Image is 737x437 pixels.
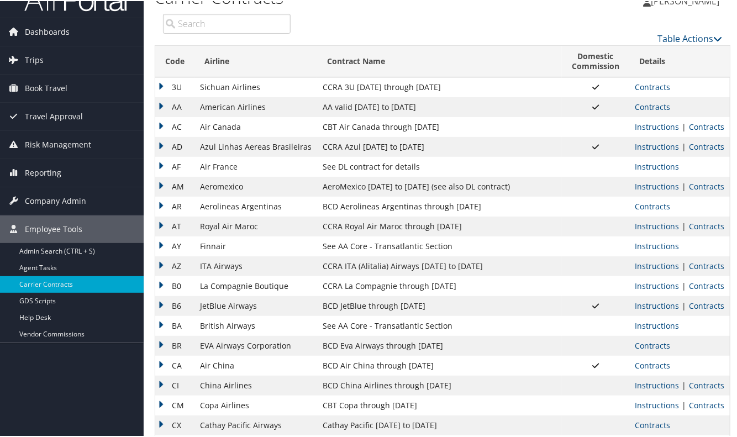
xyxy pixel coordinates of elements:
span: Dashboards [25,17,70,45]
td: CX [155,414,194,434]
a: View Contracts [689,140,724,151]
a: View Contracts [689,379,724,389]
td: CCRA 3U [DATE] through [DATE] [317,76,562,96]
td: ITA Airways [194,255,317,275]
a: View Ticketing Instructions [635,379,679,389]
td: B6 [155,295,194,315]
td: American Airlines [194,96,317,116]
a: View Ticketing Instructions [635,160,679,171]
a: View Ticketing Instructions [635,299,679,310]
span: | [679,220,689,230]
td: AM [155,176,194,196]
td: See DL contract for details [317,156,562,176]
td: AD [155,136,194,156]
span: | [679,260,689,270]
td: AT [155,215,194,235]
td: AC [155,116,194,136]
th: Airline: activate to sort column ascending [194,45,317,76]
a: View Contracts [689,180,724,191]
a: View Ticketing Instructions [635,140,679,151]
span: Risk Management [25,130,91,157]
a: View Ticketing Instructions [635,120,679,131]
td: CCRA La Compagnie through [DATE] [317,275,562,295]
a: View Contracts [689,280,724,290]
td: CBT Copa through [DATE] [317,394,562,414]
td: CM [155,394,194,414]
td: Cathay Pacific [DATE] to [DATE] [317,414,562,434]
td: Aerolineas Argentinas [194,196,317,215]
a: View Contracts [689,299,724,310]
th: Contract Name: activate to sort column ascending [317,45,562,76]
span: Trips [25,45,44,73]
td: Air China [194,355,317,375]
td: AZ [155,255,194,275]
td: Air Canada [194,116,317,136]
th: DomesticCommission: activate to sort column ascending [562,45,629,76]
td: CA [155,355,194,375]
a: Table Actions [657,31,722,44]
a: View Contracts [635,339,670,350]
a: View Contracts [635,200,670,210]
td: AA valid [DATE] to [DATE] [317,96,562,116]
td: CCRA Royal Air Maroc through [DATE] [317,215,562,235]
span: | [679,280,689,290]
a: View Contracts [689,260,724,270]
span: Book Travel [25,73,67,101]
td: BCD JetBlue through [DATE] [317,295,562,315]
td: CBT Air Canada through [DATE] [317,116,562,136]
td: La Compagnie Boutique [194,275,317,295]
input: Search [163,13,291,33]
td: BCD Aerolineas Argentinas through [DATE] [317,196,562,215]
td: CCRA Azul [DATE] to [DATE] [317,136,562,156]
span: | [679,299,689,310]
td: EVA Airways Corporation [194,335,317,355]
td: BR [155,335,194,355]
td: See AA Core - Transatlantic Section [317,235,562,255]
a: View Contracts [689,120,724,131]
td: British Airways [194,315,317,335]
td: Sichuan Airlines [194,76,317,96]
a: View Contracts [689,220,724,230]
a: View Contracts [635,81,670,91]
td: BA [155,315,194,335]
span: | [679,399,689,409]
td: CI [155,375,194,394]
td: CCRA ITA (Alitalia) Airways [DATE] to [DATE] [317,255,562,275]
td: AR [155,196,194,215]
th: Code: activate to sort column descending [155,45,194,76]
a: View Ticketing Instructions [635,260,679,270]
a: View Ticketing Instructions [635,280,679,290]
span: Reporting [25,158,61,186]
td: Aeromexico [194,176,317,196]
td: BCD Eva Airways through [DATE] [317,335,562,355]
td: AeroMexico [DATE] to [DATE] (see also DL contract) [317,176,562,196]
td: Cathay Pacific Airways [194,414,317,434]
span: | [679,180,689,191]
a: View Contracts [635,101,670,111]
td: Royal Air Maroc [194,215,317,235]
span: | [679,140,689,151]
a: View Contracts [635,419,670,429]
a: View Ticketing Instructions [635,220,679,230]
a: View Contracts [635,359,670,370]
span: Employee Tools [25,214,82,242]
td: China Airlines [194,375,317,394]
th: Details: activate to sort column ascending [629,45,730,76]
td: JetBlue Airways [194,295,317,315]
span: | [679,120,689,131]
span: Company Admin [25,186,86,214]
td: Finnair [194,235,317,255]
td: AF [155,156,194,176]
td: See AA Core - Transatlantic Section [317,315,562,335]
td: AA [155,96,194,116]
a: View Ticketing Instructions [635,399,679,409]
a: View Ticketing Instructions [635,319,679,330]
td: Copa Airlines [194,394,317,414]
a: View Contracts [689,399,724,409]
td: BCD China Airlines through [DATE] [317,375,562,394]
td: BCD Air China through [DATE] [317,355,562,375]
td: AY [155,235,194,255]
td: Air France [194,156,317,176]
td: 3U [155,76,194,96]
td: B0 [155,275,194,295]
